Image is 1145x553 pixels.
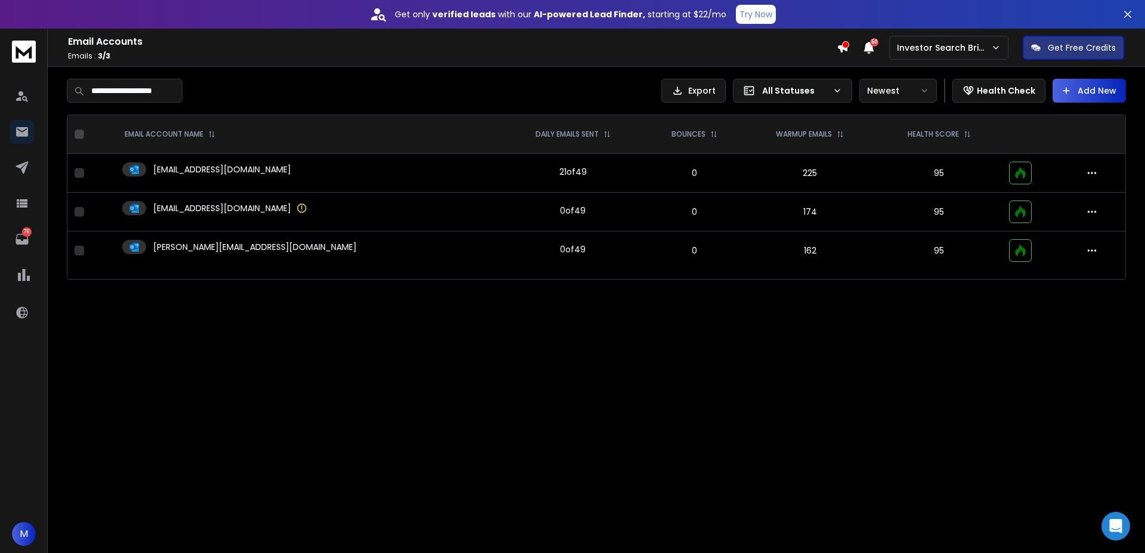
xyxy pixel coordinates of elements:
[432,8,496,20] strong: verified leads
[897,42,991,54] p: Investor Search Brillwood
[671,129,705,139] p: BOUNCES
[1101,512,1130,540] div: Open Intercom Messenger
[68,51,837,61] p: Emails :
[859,79,937,103] button: Newest
[776,129,832,139] p: WARMUP EMAILS
[952,79,1045,103] button: Health Check
[652,206,736,218] p: 0
[762,85,828,97] p: All Statuses
[661,79,726,103] button: Export
[125,129,215,139] div: EMAIL ACCOUNT NAME
[153,202,291,214] p: [EMAIL_ADDRESS][DOMAIN_NAME]
[10,227,34,251] a: 76
[559,166,587,178] div: 21 of 49
[977,85,1035,97] p: Health Check
[536,129,599,139] p: DAILY EMAILS SENT
[744,193,876,231] td: 174
[1048,42,1116,54] p: Get Free Credits
[1023,36,1124,60] button: Get Free Credits
[12,522,36,546] button: M
[68,35,837,49] h1: Email Accounts
[870,38,878,47] span: 50
[98,51,110,61] span: 3 / 3
[652,167,736,179] p: 0
[534,8,645,20] strong: AI-powered Lead Finder,
[153,241,357,253] p: [PERSON_NAME][EMAIL_ADDRESS][DOMAIN_NAME]
[153,163,291,175] p: [EMAIL_ADDRESS][DOMAIN_NAME]
[877,154,1002,193] td: 95
[744,231,876,270] td: 162
[652,245,736,257] p: 0
[560,243,586,255] div: 0 of 49
[908,129,959,139] p: HEALTH SCORE
[1053,79,1126,103] button: Add New
[22,227,32,237] p: 76
[744,154,876,193] td: 225
[12,41,36,63] img: logo
[560,205,586,217] div: 0 of 49
[739,8,772,20] p: Try Now
[395,8,726,20] p: Get only with our starting at $22/mo
[736,5,776,24] button: Try Now
[877,193,1002,231] td: 95
[877,231,1002,270] td: 95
